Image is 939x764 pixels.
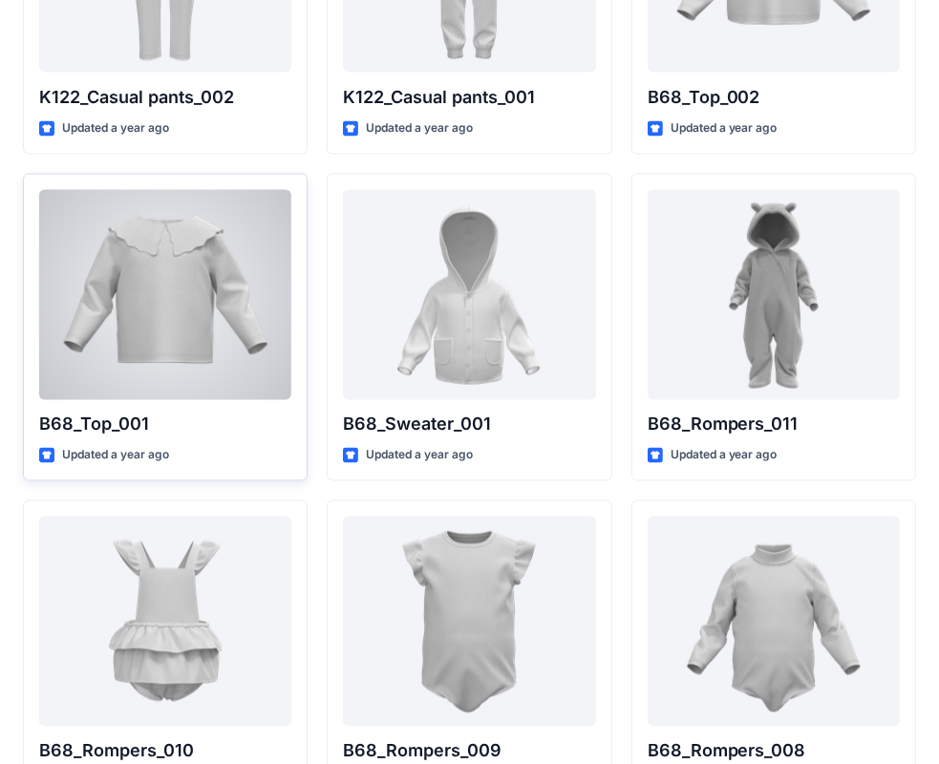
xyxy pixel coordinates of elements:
[671,118,778,138] p: Updated a year ago
[671,446,778,466] p: Updated a year ago
[343,190,595,400] a: B68_Sweater_001
[343,84,595,111] p: K122_Casual pants_001
[648,84,900,111] p: B68_Top_002
[343,517,595,727] a: B68_Rompers_009
[366,446,473,466] p: Updated a year ago
[366,118,473,138] p: Updated a year ago
[62,446,169,466] p: Updated a year ago
[39,517,291,727] a: B68_Rompers_010
[39,84,291,111] p: K122_Casual pants_002
[648,517,900,727] a: B68_Rompers_008
[648,412,900,438] p: B68_Rompers_011
[343,412,595,438] p: B68_Sweater_001
[62,118,169,138] p: Updated a year ago
[39,190,291,400] a: B68_Top_001
[648,190,900,400] a: B68_Rompers_011
[39,412,291,438] p: B68_Top_001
